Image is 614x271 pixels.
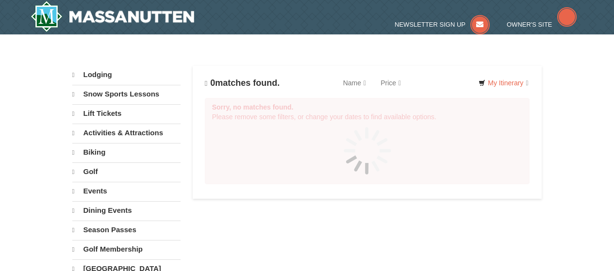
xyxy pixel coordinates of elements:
[31,1,195,32] a: Massanutten Resort
[205,98,530,184] div: Please remove some filters, or change your dates to find available options.
[72,124,181,142] a: Activities & Attractions
[507,21,552,28] span: Owner's Site
[395,21,465,28] span: Newsletter Sign Up
[72,221,181,239] a: Season Passes
[343,127,392,175] img: spinner.gif
[72,143,181,161] a: Biking
[72,240,181,258] a: Golf Membership
[31,1,195,32] img: Massanutten Resort Logo
[212,103,294,111] strong: Sorry, no matches found.
[72,182,181,200] a: Events
[336,73,373,93] a: Name
[507,21,577,28] a: Owner's Site
[373,73,408,93] a: Price
[72,104,181,123] a: Lift Tickets
[72,85,181,103] a: Snow Sports Lessons
[395,21,490,28] a: Newsletter Sign Up
[72,162,181,181] a: Golf
[72,201,181,220] a: Dining Events
[72,66,181,84] a: Lodging
[472,76,534,90] a: My Itinerary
